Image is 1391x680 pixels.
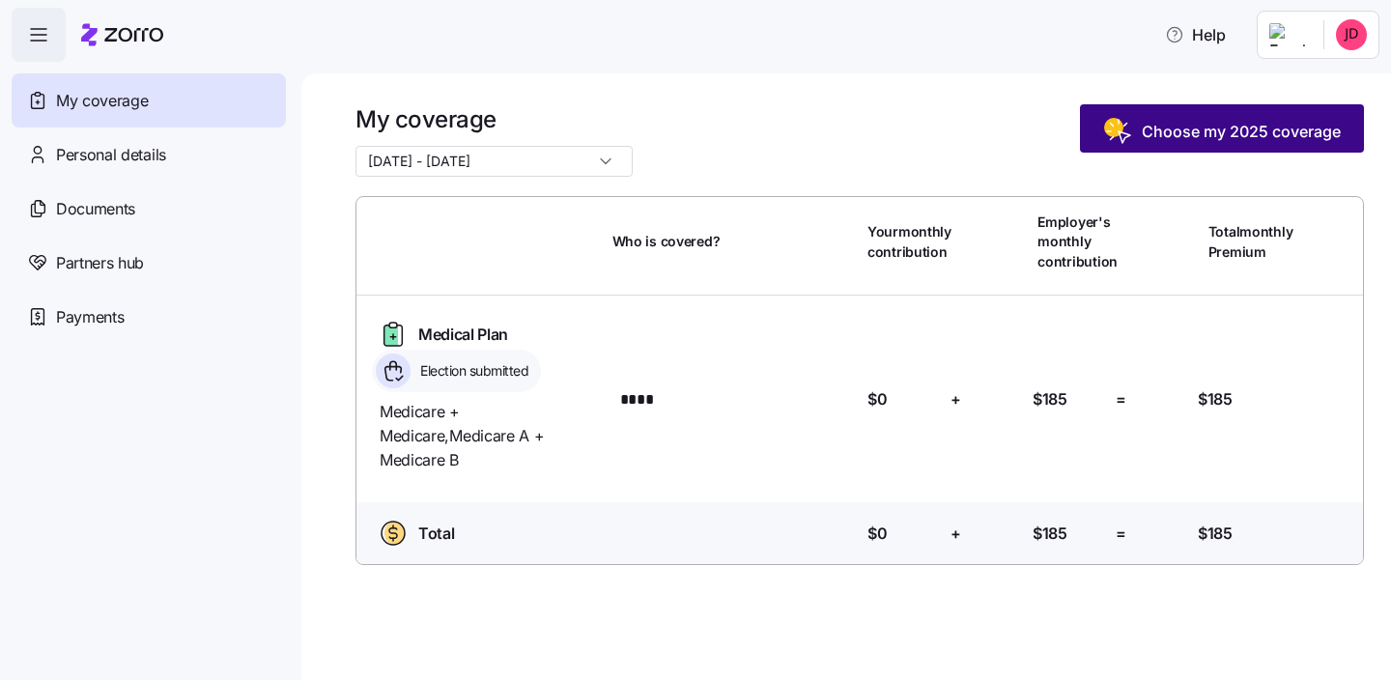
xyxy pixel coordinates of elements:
[418,323,508,347] span: Medical Plan
[612,232,721,251] span: Who is covered?
[867,222,951,262] span: Your monthly contribution
[867,387,887,411] span: $0
[12,182,286,236] a: Documents
[1269,23,1308,46] img: Employer logo
[1033,387,1067,411] span: $185
[1198,387,1233,411] span: $185
[355,104,633,134] h1: My coverage
[951,522,961,546] span: +
[1165,23,1226,46] span: Help
[1336,19,1367,50] img: 44790494e917b540e40e7cb96b7e235d
[56,251,144,275] span: Partners hub
[1033,522,1067,546] span: $185
[380,400,597,471] span: Medicare + Medicare , Medicare A + Medicare B
[414,361,528,381] span: Election submitted
[56,197,135,221] span: Documents
[56,305,124,329] span: Payments
[867,522,887,546] span: $0
[56,143,166,167] span: Personal details
[1198,522,1233,546] span: $185
[1037,212,1118,271] span: Employer's monthly contribution
[1116,522,1126,546] span: =
[1150,15,1241,54] button: Help
[1116,387,1126,411] span: =
[1142,120,1341,143] span: Choose my 2025 coverage
[56,89,148,113] span: My coverage
[12,127,286,182] a: Personal details
[1208,222,1293,262] span: Total monthly Premium
[951,387,961,411] span: +
[12,236,286,290] a: Partners hub
[418,522,454,546] span: Total
[12,73,286,127] a: My coverage
[12,290,286,344] a: Payments
[1080,104,1364,153] button: Choose my 2025 coverage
